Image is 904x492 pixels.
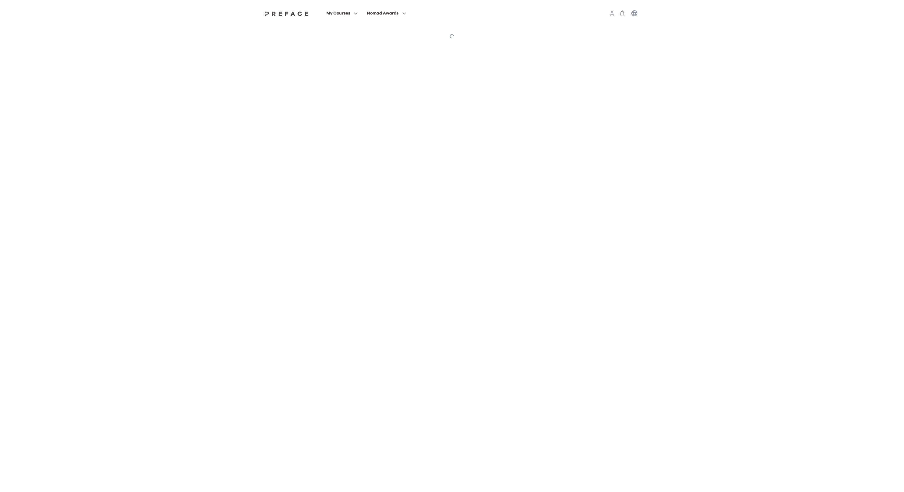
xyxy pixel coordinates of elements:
[264,11,310,16] img: Preface Logo
[367,10,399,17] span: Nomad Awards
[326,10,350,17] span: My Courses
[365,9,408,17] button: Nomad Awards
[325,9,360,17] button: My Courses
